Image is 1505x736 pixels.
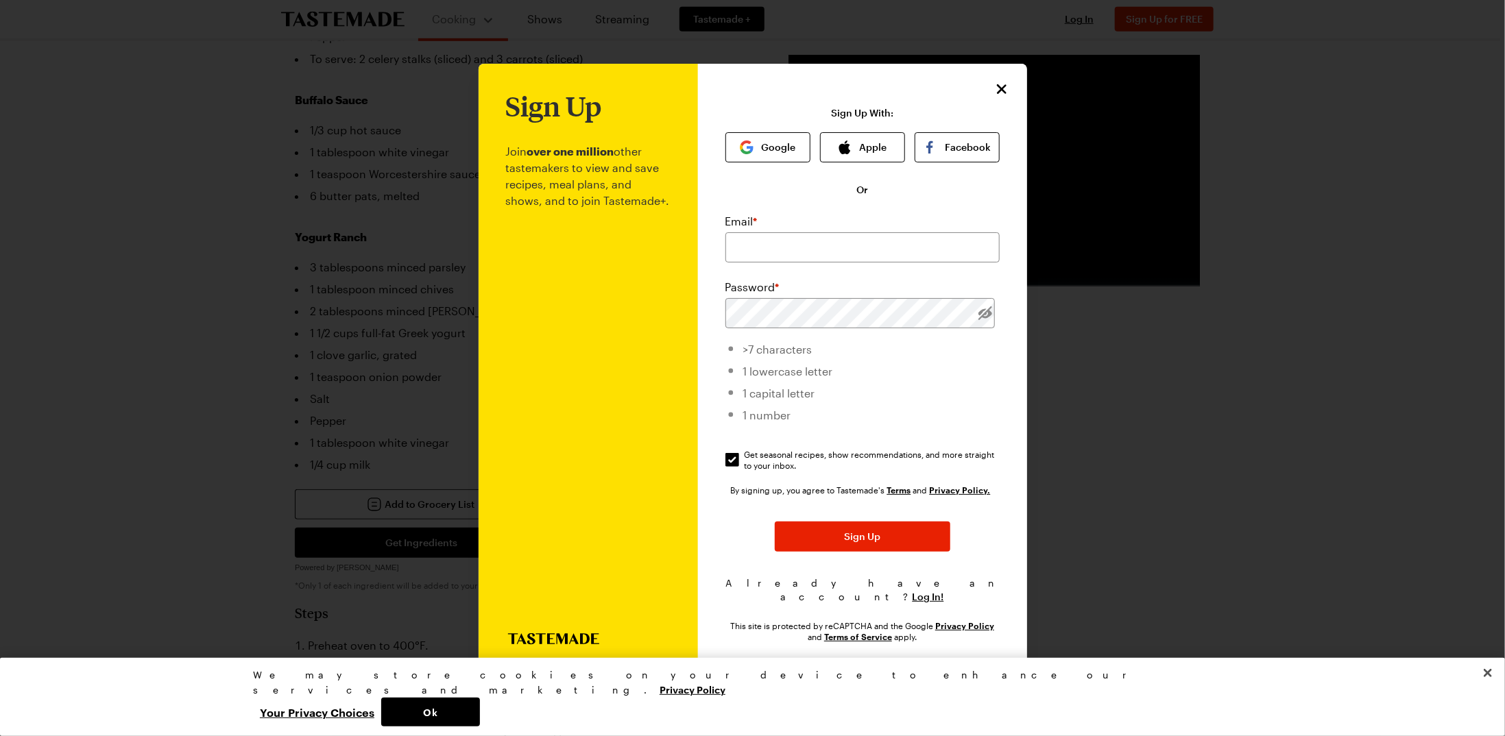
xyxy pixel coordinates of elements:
[913,590,944,604] button: Log In!
[381,698,480,726] button: Ok
[725,279,780,295] label: Password
[915,132,1000,162] button: Facebook
[725,132,810,162] button: Google
[731,483,994,497] div: By signing up, you agree to Tastemade's and
[824,630,892,642] a: Google Terms of Service
[1473,658,1503,688] button: Close
[743,387,815,400] span: 1 capital letter
[775,522,950,552] button: Sign Up
[993,80,1011,98] button: Close
[253,667,1240,726] div: Privacy
[660,683,725,696] a: More information about your privacy, opens in a new tab
[725,620,1000,642] div: This site is protected by reCAPTCHA and the Google and apply.
[725,453,739,467] input: Get seasonal recipes, show recommendations, and more straight to your inbox.
[527,145,614,158] b: over one million
[887,484,911,495] a: Tastemade Terms of Service
[506,121,671,633] p: Join other tastemakers to view and save recipes, meal plans, and shows, and to join Tastemade+.
[253,667,1240,698] div: We may store cookies on your device to enhance our services and marketing.
[725,577,999,602] span: Already have an account?
[930,484,991,495] a: Tastemade Privacy Policy
[856,183,868,197] span: Or
[253,698,381,726] button: Your Privacy Choices
[743,408,791,421] span: 1 number
[820,132,905,162] button: Apple
[725,213,758,230] label: Email
[935,620,994,631] a: Google Privacy Policy
[831,108,893,119] p: Sign Up With:
[506,91,602,121] h1: Sign Up
[745,449,1001,471] span: Get seasonal recipes, show recommendations, and more straight to your inbox.
[844,530,880,543] span: Sign Up
[743,365,833,378] span: 1 lowercase letter
[743,343,812,356] span: >7 characters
